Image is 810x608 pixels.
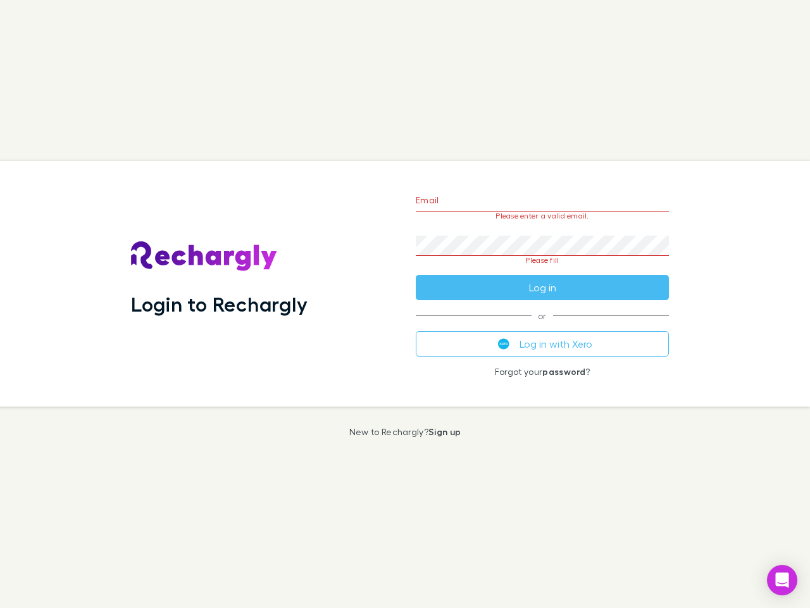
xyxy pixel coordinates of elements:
h1: Login to Rechargly [131,292,308,316]
p: Please fill [416,256,669,265]
a: Sign up [428,426,461,437]
div: Open Intercom Messenger [767,565,797,595]
button: Log in with Xero [416,331,669,357]
p: New to Rechargly? [349,427,461,437]
p: Forgot your ? [416,367,669,377]
a: password [542,366,585,377]
button: Log in [416,275,669,300]
img: Rechargly's Logo [131,241,278,272]
img: Xero's logo [498,338,509,350]
p: Please enter a valid email. [416,212,669,220]
span: or [416,315,669,316]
